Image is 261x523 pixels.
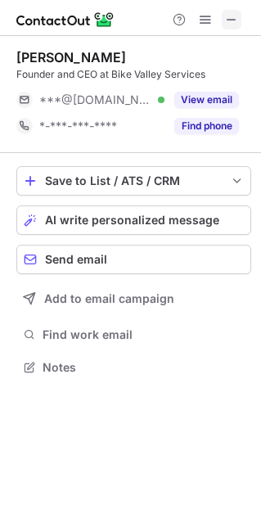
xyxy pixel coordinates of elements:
span: ***@[DOMAIN_NAME] [39,92,152,107]
div: [PERSON_NAME] [16,49,126,65]
div: Founder and CEO at Bike Valley Services [16,67,251,82]
button: Find work email [16,323,251,346]
span: Notes [43,360,245,375]
span: Send email [45,253,107,266]
span: Find work email [43,327,245,342]
img: ContactOut v5.3.10 [16,10,115,29]
button: save-profile-one-click [16,166,251,196]
button: Reveal Button [174,118,239,134]
span: AI write personalized message [45,214,219,227]
button: Reveal Button [174,92,239,108]
button: Add to email campaign [16,284,251,313]
div: Save to List / ATS / CRM [45,174,223,187]
button: Notes [16,356,251,379]
span: Add to email campaign [44,292,174,305]
button: Send email [16,245,251,274]
button: AI write personalized message [16,205,251,235]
